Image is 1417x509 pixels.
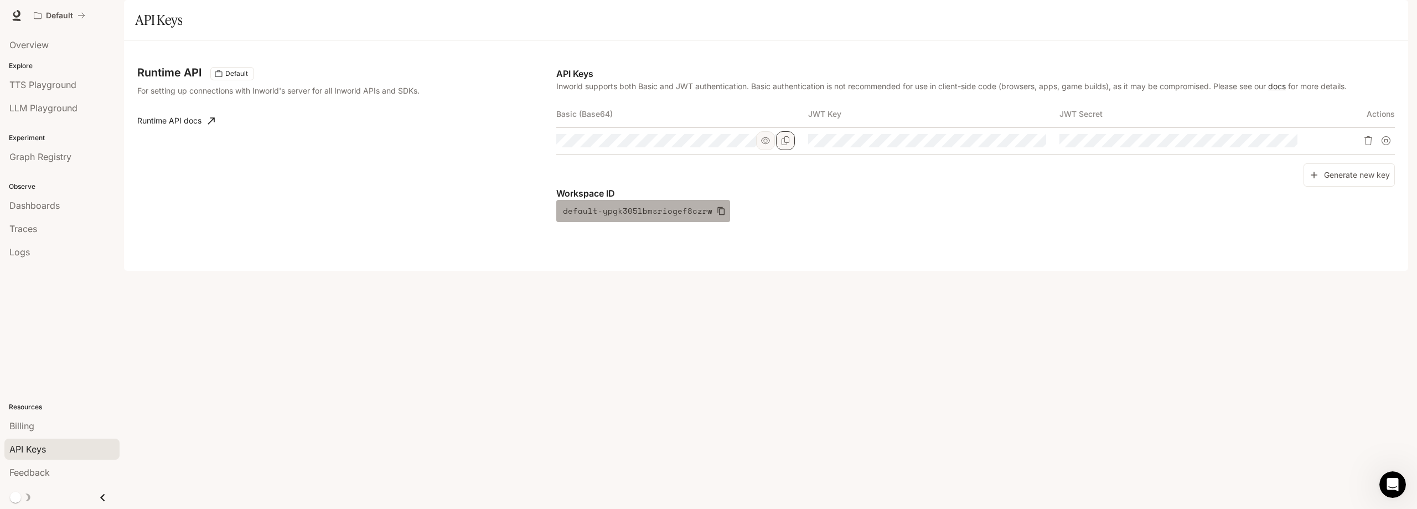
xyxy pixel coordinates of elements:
span: Default [221,69,252,79]
p: For setting up connections with Inworld's server for all Inworld APIs and SDKs. [137,85,445,96]
th: Basic (Base64) [556,101,808,127]
button: Copy Basic (Base64) [776,131,795,150]
p: Default [46,11,73,20]
h1: API Keys [135,9,182,31]
div: These keys will apply to your current workspace only [210,67,254,80]
a: docs [1268,81,1286,91]
button: Generate new key [1304,163,1395,187]
p: API Keys [556,67,1395,80]
p: Inworld supports both Basic and JWT authentication. Basic authentication is not recommended for u... [556,80,1395,92]
th: JWT Key [808,101,1059,127]
button: Suspend API key [1377,132,1395,150]
button: Delete API key [1359,132,1377,150]
p: Workspace ID [556,187,1395,200]
button: All workspaces [29,4,90,27]
h3: Runtime API [137,67,201,78]
th: Actions [1311,101,1395,127]
a: Runtime API docs [133,110,219,132]
button: default-ypgk305lbmsriogef8czrw [556,200,730,222]
iframe: Intercom live chat [1379,471,1406,498]
th: JWT Secret [1059,101,1311,127]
